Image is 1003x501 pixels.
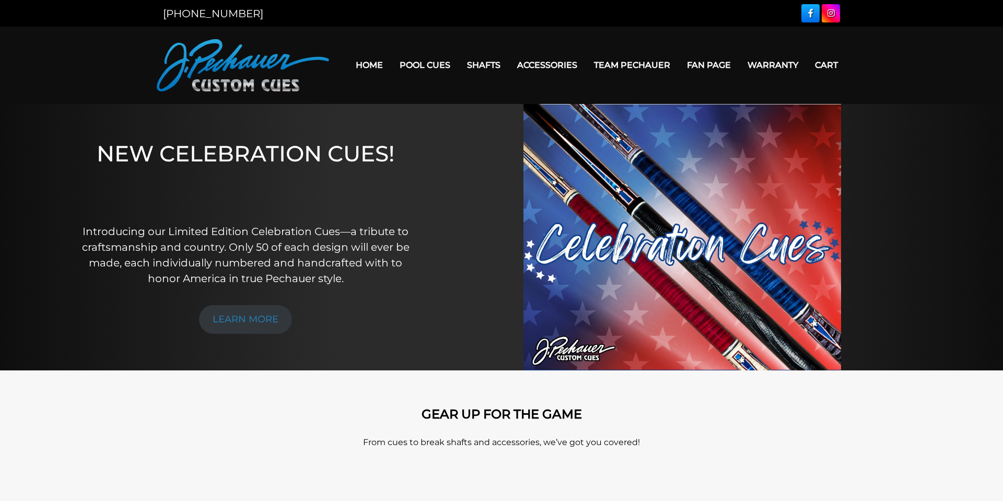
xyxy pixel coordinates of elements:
[739,52,807,78] a: Warranty
[80,224,411,286] p: Introducing our Limited Edition Celebration Cues—a tribute to craftsmanship and country. Only 50 ...
[679,52,739,78] a: Fan Page
[422,406,582,422] strong: GEAR UP FOR THE GAME
[163,7,263,20] a: [PHONE_NUMBER]
[807,52,846,78] a: Cart
[509,52,586,78] a: Accessories
[157,39,329,91] img: Pechauer Custom Cues
[391,52,459,78] a: Pool Cues
[80,141,411,209] h1: NEW CELEBRATION CUES!
[199,305,292,334] a: LEARN MORE
[347,52,391,78] a: Home
[459,52,509,78] a: Shafts
[586,52,679,78] a: Team Pechauer
[204,436,799,449] p: From cues to break shafts and accessories, we’ve got you covered!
